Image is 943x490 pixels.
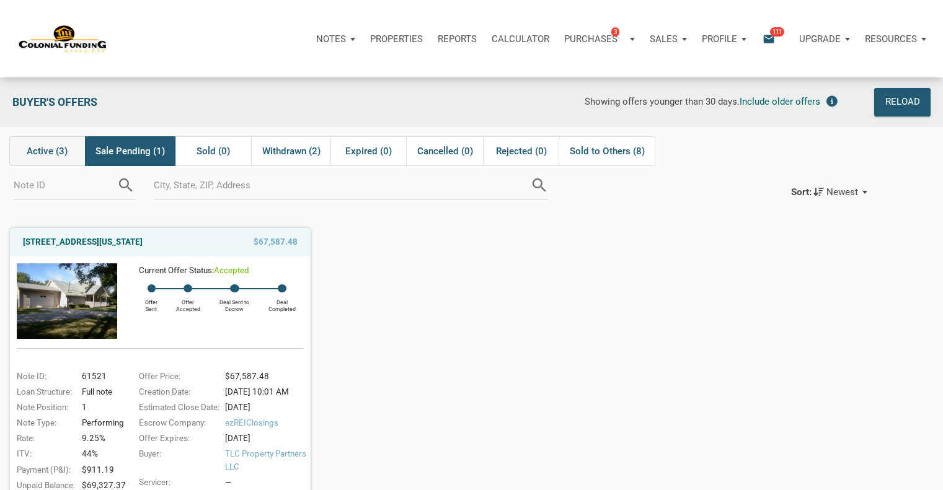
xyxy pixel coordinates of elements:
[11,464,78,476] div: Payment (P&I):
[492,33,549,45] p: Calculator
[85,136,175,166] div: Sale Pending (1)
[857,20,934,58] button: Resources
[197,144,230,159] span: Sold (0)
[557,20,642,58] button: Purchases3
[117,176,135,195] i: search
[260,292,304,312] div: Deal Completed
[133,386,221,398] div: Creation Date:
[570,144,645,159] span: Sold to Others (8)
[154,172,529,199] input: City, State, ZIP, Address
[642,20,694,58] button: Sales
[221,432,310,445] div: [DATE]
[133,476,221,489] div: Servicer:
[330,136,406,166] div: Expired (0)
[484,20,557,58] a: Calculator
[611,27,619,37] span: 3
[133,417,221,429] div: Escrow Company:
[564,33,618,45] p: Purchases
[483,136,559,166] div: Rejected (0)
[559,136,655,166] div: Sold to Others (8)
[11,401,78,414] div: Note Position:
[11,370,78,383] div: Note ID:
[78,386,123,398] div: Full note
[214,266,249,275] span: accepted
[175,136,251,166] div: Sold (0)
[167,292,210,312] div: Offer Accepted
[17,263,117,338] img: 576252
[11,386,78,398] div: Loan Structure:
[345,144,392,159] span: Expired (0)
[133,401,221,414] div: Estimated Close Date:
[799,33,841,45] p: Upgrade
[14,172,117,199] input: Note ID
[225,448,310,473] span: TLC Property Partners LLC
[430,20,484,58] button: Reports
[791,186,812,198] div: Sort:
[694,20,754,58] button: Profile
[78,417,123,429] div: Performing
[792,20,857,58] button: Upgrade
[11,417,78,429] div: Note Type:
[438,33,477,45] p: Reports
[585,96,740,107] span: Showing offers younger than 30 days.
[865,33,917,45] p: Resources
[254,235,298,250] span: $67,587.48
[885,94,919,111] div: Reload
[702,33,737,45] p: Profile
[221,386,310,398] div: [DATE] 10:01 AM
[753,20,792,58] button: email111
[139,266,214,275] span: Current Offer Status:
[133,448,221,473] div: Buyer:
[9,136,85,166] div: Active (3)
[781,178,877,206] button: Sort:Newest
[95,144,165,159] span: Sale Pending (1)
[770,27,784,37] span: 111
[133,370,221,383] div: Offer Price:
[363,20,430,58] a: Properties
[309,20,363,58] button: Notes
[133,432,221,445] div: Offer Expires:
[11,432,78,445] div: Rate:
[136,292,167,312] div: Offer Sent
[826,186,858,198] span: Newest
[78,370,123,383] div: 61521
[78,401,123,414] div: 1
[221,401,310,414] div: [DATE]
[650,33,678,45] p: Sales
[761,32,776,46] i: email
[78,432,123,445] div: 9.25%
[225,476,310,489] div: —
[19,24,107,54] img: NoteUnlimited
[209,292,260,312] div: Deal Sent to Escrow
[406,136,483,166] div: Cancelled (0)
[496,144,547,159] span: Rejected (0)
[251,136,330,166] div: Withdrawn (2)
[262,144,321,159] span: Withdrawn (2)
[417,144,473,159] span: Cancelled (0)
[370,33,423,45] p: Properties
[23,235,143,250] a: [STREET_ADDRESS][US_STATE]
[78,448,123,460] div: 44%
[6,88,285,116] div: Buyer's Offers
[225,417,310,429] span: ezREIClosings
[530,176,549,195] i: search
[874,88,931,116] button: Reload
[78,464,123,476] div: $911.19
[740,96,820,107] span: Include older offers
[221,370,310,383] div: $67,587.48
[11,448,78,460] div: ITV:
[27,144,68,159] span: Active (3)
[316,33,346,45] p: Notes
